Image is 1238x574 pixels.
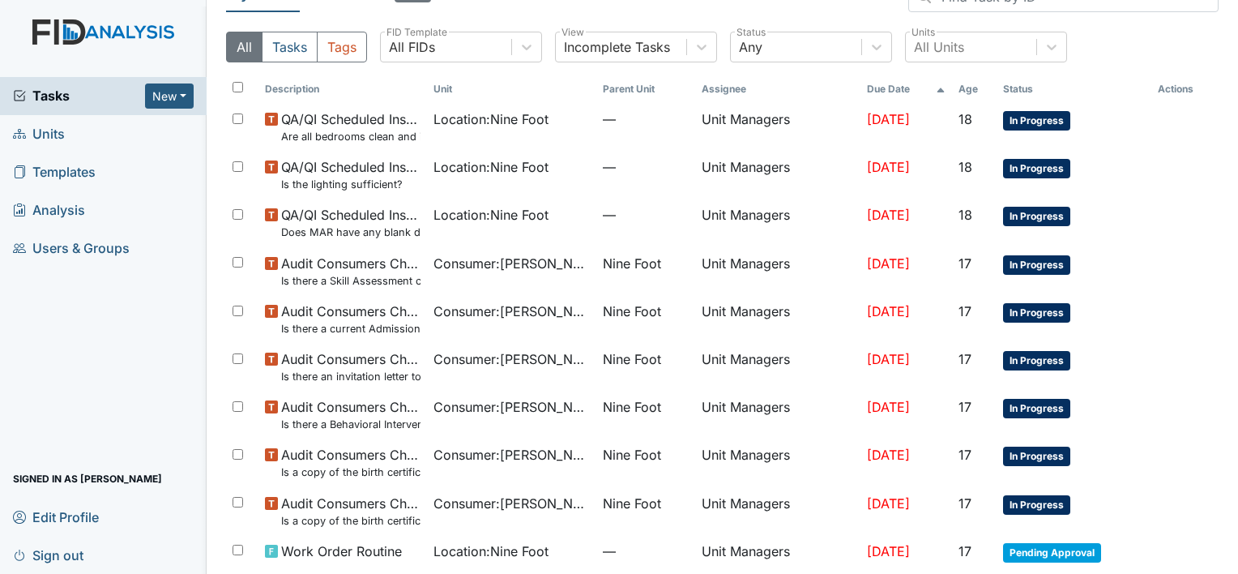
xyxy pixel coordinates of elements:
span: QA/QI Scheduled Inspection Are all bedrooms clean and in good repair? [281,109,420,144]
small: Is there a current Admission Agreement ([DATE])? [281,321,420,336]
span: Consumer : [PERSON_NAME] [433,397,589,417]
span: Audit Consumers Charts Is there a current Admission Agreement (within one year)? [281,302,420,336]
div: All Units [914,37,964,57]
td: Unit Managers [695,487,860,535]
span: Nine Foot [603,302,661,321]
span: In Progress [1003,303,1070,323]
span: [DATE] [867,207,910,223]
span: Nine Foot [603,349,661,369]
span: 17 [958,351,971,367]
span: Audit Consumers Charts Is there a Behavioral Intervention Program Approval/Consent for every 6 mo... [281,397,420,432]
span: [DATE] [867,399,910,415]
span: Sign out [13,542,83,568]
span: Pending Approval [1003,543,1101,563]
span: 17 [958,495,971,512]
span: In Progress [1003,399,1070,418]
span: 17 [958,399,971,415]
th: Toggle SortBy [860,75,952,103]
span: Audit Consumers Charts Is a copy of the birth certificate found in the file? [281,494,420,529]
span: Edit Profile [13,504,99,529]
span: In Progress [1003,111,1070,131]
th: Toggle SortBy [258,75,427,103]
span: In Progress [1003,159,1070,178]
td: Unit Managers [695,295,860,343]
span: Analysis [13,198,85,223]
span: — [603,109,689,129]
span: Units [13,122,65,147]
small: Is there a Skill Assessment completed and updated yearly (no more than one year old) [281,273,420,289]
th: Toggle SortBy [952,75,997,103]
a: Tasks [13,86,145,105]
span: 17 [958,255,971,272]
button: Tags [317,32,367,62]
span: In Progress [1003,351,1070,371]
span: 17 [958,543,971,559]
span: Consumer : [PERSON_NAME] [433,349,589,369]
td: Unit Managers [695,343,860,391]
span: Location : Nine Foot [433,205,549,225]
td: Unit Managers [695,247,860,295]
span: Audit Consumers Charts Is a copy of the birth certificate found in the file? [281,445,420,480]
input: Toggle All Rows Selected [233,82,243,92]
span: [DATE] [867,159,910,175]
span: 18 [958,159,972,175]
span: Location : Nine Foot [433,542,549,561]
th: Actions [1151,75,1219,103]
div: All FIDs [389,37,435,57]
th: Assignee [695,75,860,103]
small: Is there an invitation letter to Parent/Guardian for current years team meetings in T-Logs (Therap)? [281,369,420,384]
span: QA/QI Scheduled Inspection Is the lighting sufficient? [281,157,420,192]
button: New [145,84,194,109]
small: Does MAR have any blank days that should have been initialed? [281,225,420,240]
td: Unit Managers [695,199,860,246]
span: — [603,157,689,177]
div: Incomplete Tasks [564,37,670,57]
td: Unit Managers [695,391,860,439]
div: Any [739,37,762,57]
span: 17 [958,303,971,319]
td: Unit Managers [695,151,860,199]
span: — [603,205,689,225]
span: Signed in as [PERSON_NAME] [13,466,162,491]
span: Location : Nine Foot [433,109,549,129]
span: Nine Foot [603,445,661,465]
span: In Progress [1003,207,1070,226]
span: QA/QI Scheduled Inspection Does MAR have any blank days that should have been initialed? [281,205,420,240]
span: Users & Groups [13,236,130,261]
span: [DATE] [867,351,910,367]
th: Toggle SortBy [427,75,596,103]
span: 18 [958,207,972,223]
div: Type filter [226,32,367,62]
span: Work Order Routine [281,542,402,561]
span: Consumer : [PERSON_NAME] [433,254,589,273]
span: In Progress [1003,255,1070,275]
td: Unit Managers [695,439,860,486]
span: [DATE] [867,303,910,319]
span: 17 [958,447,971,463]
th: Toggle SortBy [997,75,1150,103]
span: Consumer : [PERSON_NAME] [433,302,589,321]
span: Nine Foot [603,397,661,417]
button: All [226,32,263,62]
span: In Progress [1003,447,1070,466]
span: Location : Nine Foot [433,157,549,177]
small: Is there a Behavioral Intervention Program Approval/Consent for every 6 months? [281,417,420,432]
span: — [603,542,689,561]
span: [DATE] [867,495,910,512]
span: Nine Foot [603,254,661,273]
span: Templates [13,160,96,185]
span: Consumer : [PERSON_NAME] [433,494,589,513]
small: Are all bedrooms clean and in good repair? [281,129,420,144]
td: Unit Managers [695,535,860,569]
th: Toggle SortBy [596,75,695,103]
span: Audit Consumers Charts Is there an invitation letter to Parent/Guardian for current years team me... [281,349,420,384]
span: Nine Foot [603,494,661,513]
small: Is a copy of the birth certificate found in the file? [281,513,420,529]
small: Is a copy of the birth certificate found in the file? [281,465,420,480]
span: [DATE] [867,447,910,463]
span: 18 [958,111,972,127]
td: Unit Managers [695,103,860,151]
span: [DATE] [867,543,910,559]
button: Tasks [262,32,318,62]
